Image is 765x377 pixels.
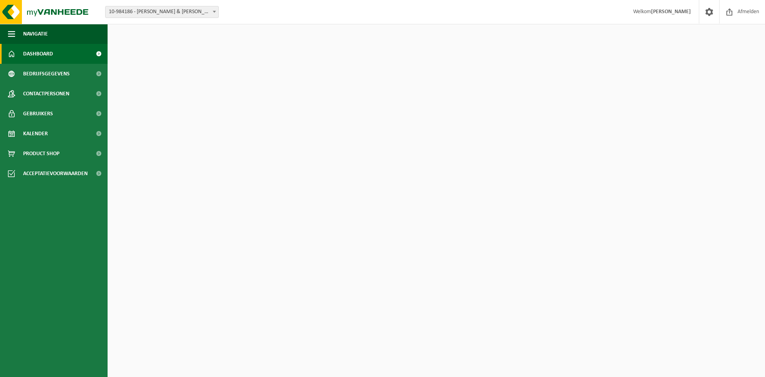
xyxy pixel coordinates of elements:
[23,104,53,124] span: Gebruikers
[105,6,219,18] span: 10-984186 - ROGER & ROGER - MOUSCRON
[651,9,691,15] strong: [PERSON_NAME]
[23,164,88,184] span: Acceptatievoorwaarden
[23,64,70,84] span: Bedrijfsgegevens
[23,44,53,64] span: Dashboard
[23,84,69,104] span: Contactpersonen
[106,6,218,18] span: 10-984186 - ROGER & ROGER - MOUSCRON
[23,124,48,144] span: Kalender
[23,144,59,164] span: Product Shop
[23,24,48,44] span: Navigatie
